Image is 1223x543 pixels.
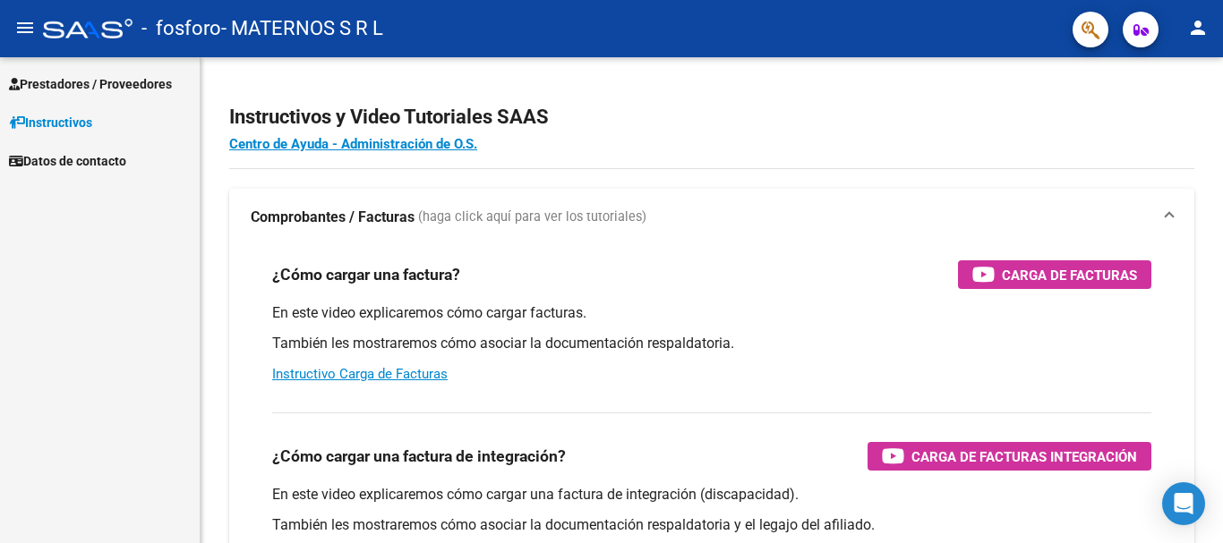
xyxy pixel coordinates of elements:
span: Carga de Facturas Integración [911,445,1137,468]
span: Carga de Facturas [1002,264,1137,286]
div: Open Intercom Messenger [1162,482,1205,525]
strong: Comprobantes / Facturas [251,208,415,227]
button: Carga de Facturas Integración [868,442,1151,471]
h3: ¿Cómo cargar una factura de integración? [272,444,566,469]
span: Datos de contacto [9,151,126,171]
a: Centro de Ayuda - Administración de O.S. [229,136,477,152]
p: En este video explicaremos cómo cargar una factura de integración (discapacidad). [272,485,1151,505]
span: Prestadores / Proveedores [9,74,172,94]
h2: Instructivos y Video Tutoriales SAAS [229,100,1194,134]
span: - MATERNOS S R L [221,9,383,48]
span: (haga click aquí para ver los tutoriales) [418,208,646,227]
span: - fosforo [141,9,221,48]
p: También les mostraremos cómo asociar la documentación respaldatoria y el legajo del afiliado. [272,515,1151,535]
mat-expansion-panel-header: Comprobantes / Facturas (haga click aquí para ver los tutoriales) [229,189,1194,246]
p: También les mostraremos cómo asociar la documentación respaldatoria. [272,334,1151,353]
h3: ¿Cómo cargar una factura? [272,262,460,287]
p: En este video explicaremos cómo cargar facturas. [272,303,1151,323]
a: Instructivo Carga de Facturas [272,366,448,382]
mat-icon: menu [14,17,36,38]
mat-icon: person [1187,17,1209,38]
button: Carga de Facturas [958,260,1151,289]
span: Instructivos [9,113,92,132]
